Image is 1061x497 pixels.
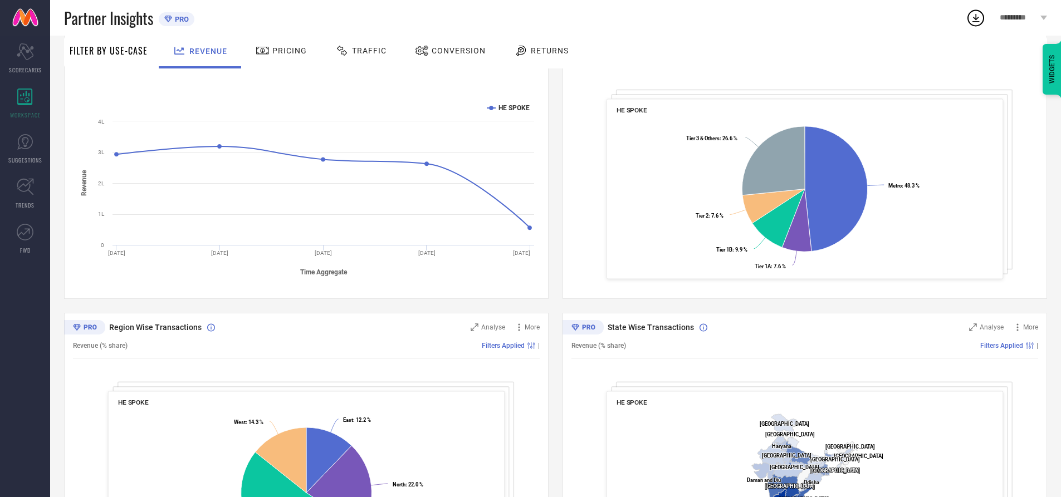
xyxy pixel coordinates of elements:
[687,135,738,141] text: : 26.6 %
[747,477,781,483] text: Daman and Diu
[98,149,105,155] text: 3L
[980,323,1004,331] span: Analyse
[696,213,708,219] tspan: Tier 2
[10,111,41,119] span: WORKSPACE
[189,47,227,56] span: Revenue
[352,46,387,55] span: Traffic
[765,431,815,437] text: [GEOGRAPHIC_DATA]
[64,320,105,337] div: Premium
[538,342,540,350] span: |
[810,468,860,474] text: [GEOGRAPHIC_DATA]
[101,242,104,248] text: 0
[211,250,228,256] text: [DATE]
[888,183,920,189] text: : 48.3 %
[300,268,348,276] tspan: Time Aggregate
[760,421,809,427] text: [GEOGRAPHIC_DATA]
[9,66,42,74] span: SCORECARDS
[8,156,42,164] span: SUGGESTIONS
[80,170,88,196] tspan: Revenue
[172,15,189,23] span: PRO
[118,398,149,406] span: HE SPOKE
[571,342,626,350] span: Revenue (% share)
[98,211,105,217] text: 1L
[765,483,815,489] text: [GEOGRAPHIC_DATA]
[888,183,902,189] tspan: Metro
[525,323,540,331] span: More
[98,180,105,186] text: 2L
[531,46,569,55] span: Returns
[418,250,436,256] text: [DATE]
[755,263,771,269] tspan: Tier 1A
[73,342,128,350] span: Revenue (% share)
[98,119,105,125] text: 4L
[64,7,153,29] span: Partner Insights
[481,323,505,331] span: Analyse
[498,104,530,112] text: HE SPOKE
[108,250,125,256] text: [DATE]
[810,456,860,462] text: [GEOGRAPHIC_DATA]
[343,417,371,423] text: : 12.2 %
[343,417,353,423] tspan: East
[471,323,478,331] svg: Zoom
[834,453,883,459] text: [GEOGRAPHIC_DATA]
[20,246,31,254] span: FWD
[393,481,405,488] tspan: North
[687,135,720,141] tspan: Tier 3 & Others
[617,106,647,114] span: HE SPOKE
[716,247,747,253] text: : 9.9 %
[772,443,791,449] text: Haryana
[608,323,694,332] span: State Wise Transactions
[716,247,732,253] tspan: Tier 1B
[234,419,246,425] tspan: West
[762,452,811,459] text: [GEOGRAPHIC_DATA]
[969,323,977,331] svg: Zoom
[70,44,148,57] span: Filter By Use-Case
[825,444,875,450] text: [GEOGRAPHIC_DATA]
[966,8,986,28] div: Open download list
[272,46,307,55] span: Pricing
[980,342,1023,350] span: Filters Applied
[234,419,263,425] text: : 14.3 %
[432,46,486,55] span: Conversion
[482,342,525,350] span: Filters Applied
[617,398,647,406] span: HE SPOKE
[1036,342,1038,350] span: |
[315,250,332,256] text: [DATE]
[513,250,530,256] text: [DATE]
[1023,323,1038,331] span: More
[563,320,604,337] div: Premium
[804,479,819,485] text: Odisha
[393,481,423,488] text: : 22.0 %
[770,464,819,470] text: [GEOGRAPHIC_DATA]
[16,201,35,209] span: TRENDS
[109,323,202,332] span: Region Wise Transactions
[696,213,723,219] text: : 7.6 %
[755,263,786,269] text: : 7.6 %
